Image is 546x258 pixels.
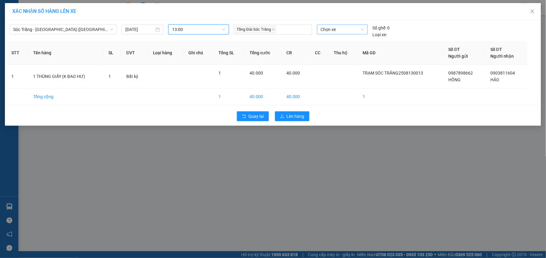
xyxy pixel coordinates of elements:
[121,65,148,88] td: Bất kỳ
[490,47,502,52] span: Số ĐT
[91,13,117,19] span: [DATE]
[275,111,309,121] button: uploadLên hàng
[35,25,85,32] strong: PHIẾU GỬI HÀNG
[245,41,282,65] th: Tổng cước
[39,3,81,17] strong: XE KHÁCH MỸ DUYÊN
[13,25,113,34] span: Sóc Trăng - Sài Gòn (Hàng)
[104,41,122,65] th: SL
[358,41,444,65] th: Mã GD
[282,88,310,105] td: 40.000
[28,41,104,65] th: Tên hàng
[235,26,276,33] span: Tổng Đài Sóc Trăng
[287,71,300,75] span: 40.000
[214,88,245,105] td: 1
[108,74,111,79] span: 1
[524,3,541,20] button: Close
[310,41,329,65] th: CC
[36,19,79,24] span: TP.HCM -SÓC TRĂNG
[28,88,104,105] td: Tổng cộng
[6,41,28,65] th: STT
[358,88,444,105] td: 1
[282,41,310,65] th: CR
[321,25,364,34] span: Chọn xe
[530,9,535,14] span: close
[490,71,515,75] span: 0903811604
[184,41,214,65] th: Ghi chú
[272,28,275,31] span: close
[6,65,28,88] td: 1
[12,8,76,14] span: XÁC NHẬN SỐ HÀNG LÊN XE
[125,26,154,33] input: 13/08/2025
[490,77,499,82] span: HẢO
[449,77,461,82] span: HỒNG
[242,114,246,119] span: rollback
[245,88,282,105] td: 40.000
[449,54,468,59] span: Người gửi
[373,31,387,38] span: Loại xe:
[237,111,269,121] button: rollbackQuay lại
[3,42,63,65] span: Trạm Sóc Trăng
[287,113,304,120] span: Lên hàng
[280,114,284,119] span: upload
[28,65,104,88] td: 1 THÙNG GIẤY (K BAO HƯ)
[3,42,63,65] span: Gửi:
[172,25,225,34] span: 13:00
[373,25,387,31] span: Số ghế:
[91,7,117,19] p: Ngày giờ in:
[329,41,358,65] th: Thu hộ
[249,71,263,75] span: 40.000
[218,71,221,75] span: 1
[490,54,514,59] span: Người nhận
[148,41,184,65] th: Loại hàng
[214,41,245,65] th: Tổng SL
[449,71,473,75] span: 0987898662
[121,41,148,65] th: ĐVT
[373,25,390,31] div: 0
[249,113,264,120] span: Quay lại
[363,71,423,75] span: TRẠM SÓC TRĂNG2508130013
[449,47,460,52] span: Số ĐT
